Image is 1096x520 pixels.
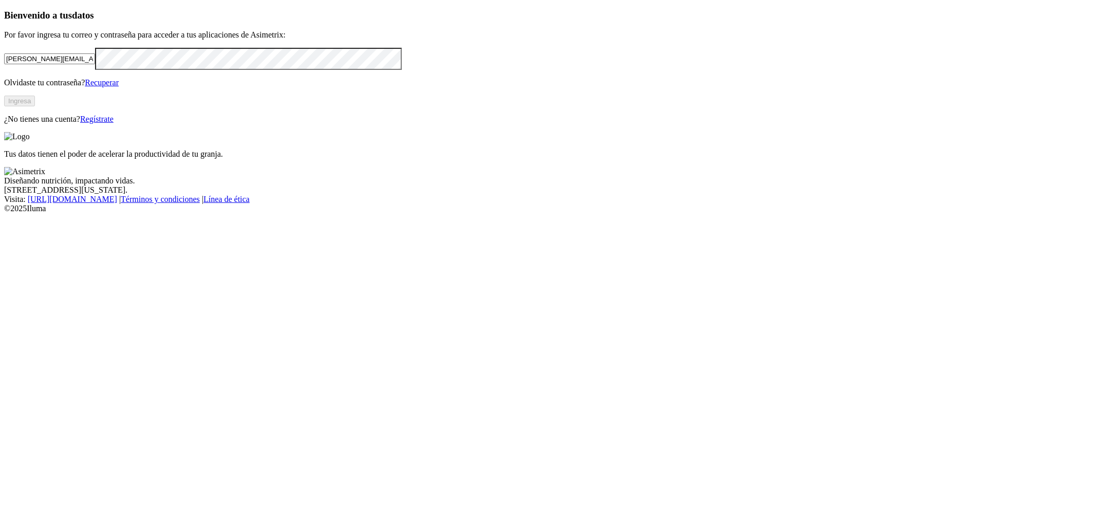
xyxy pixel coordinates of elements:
a: Línea de ética [203,195,250,203]
img: Asimetrix [4,167,45,176]
p: Por favor ingresa tu correo y contraseña para acceder a tus aplicaciones de Asimetrix: [4,30,1092,40]
a: [URL][DOMAIN_NAME] [28,195,117,203]
div: © 2025 Iluma [4,204,1092,213]
span: datos [72,10,94,21]
h3: Bienvenido a tus [4,10,1092,21]
button: Ingresa [4,96,35,106]
div: [STREET_ADDRESS][US_STATE]. [4,185,1092,195]
img: Logo [4,132,30,141]
p: Olvidaste tu contraseña? [4,78,1092,87]
a: Términos y condiciones [121,195,200,203]
div: Visita : | | [4,195,1092,204]
a: Regístrate [80,115,114,123]
p: ¿No tienes una cuenta? [4,115,1092,124]
a: Recuperar [85,78,119,87]
input: Tu correo [4,53,95,64]
p: Tus datos tienen el poder de acelerar la productividad de tu granja. [4,150,1092,159]
div: Diseñando nutrición, impactando vidas. [4,176,1092,185]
